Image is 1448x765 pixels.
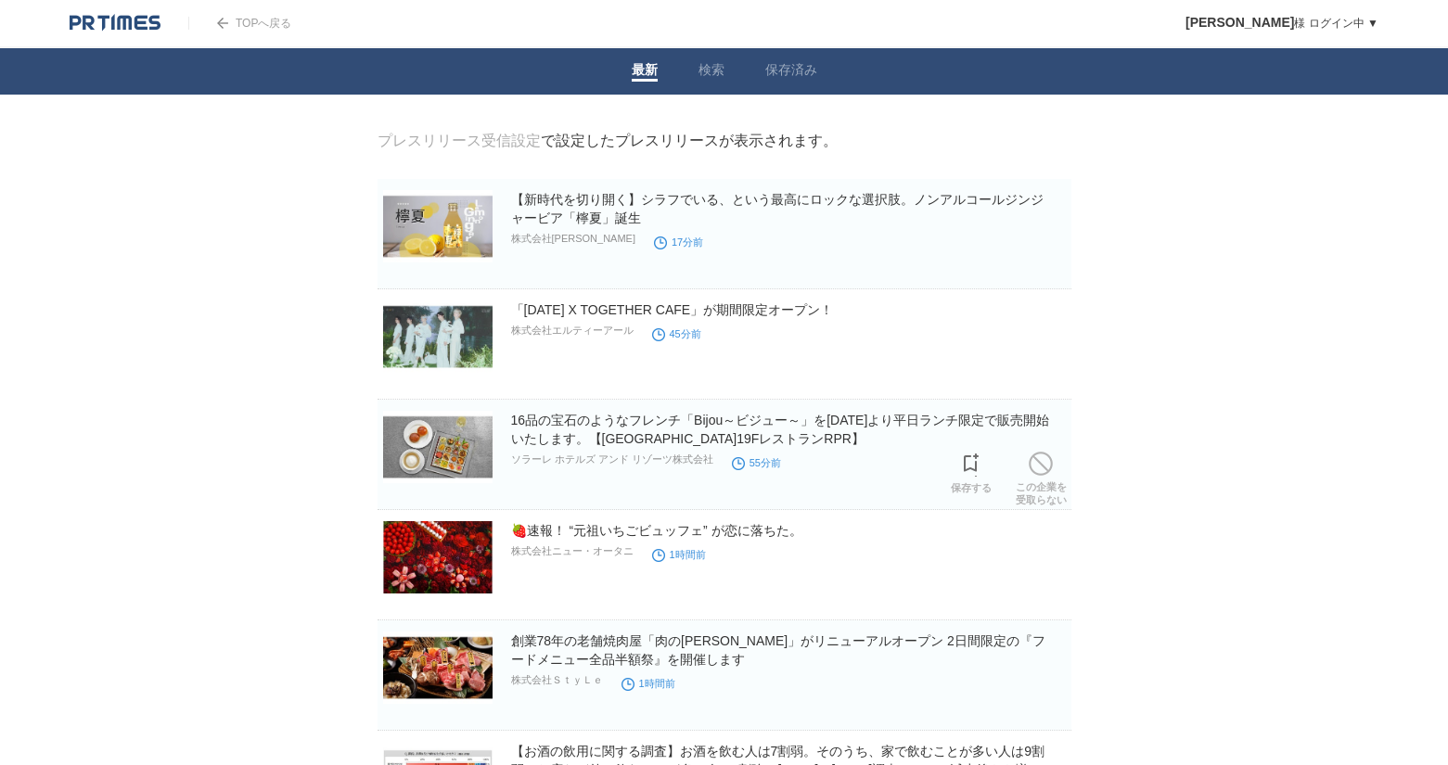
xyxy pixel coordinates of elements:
[511,453,713,466] p: ソラーレ ホテルズ アンド リゾーツ株式会社
[621,678,675,689] time: 1時間前
[654,236,703,248] time: 17分前
[652,328,701,339] time: 45分前
[511,673,603,687] p: 株式会社ＳｔｙＬｅ
[383,300,493,373] img: 「TOMORROW X TOGETHER CAFE」が期間限定オープン！
[698,62,724,82] a: 検索
[378,132,838,151] div: で設定したプレスリリースが表示されます。
[511,523,802,538] a: 🍓速報！ “元祖いちごビュッフェ” が恋に落ちた。
[511,633,1045,667] a: 創業78年の老舗焼肉屋「肉の[PERSON_NAME]」がリニューアルオープン 2日間限定の『フードメニュー全品半額祭』を開催します
[511,232,635,246] p: 株式会社[PERSON_NAME]
[732,457,781,468] time: 55分前
[383,631,493,704] img: 創業78年の老舗焼肉屋「肉の山本」がリニューアルオープン 2日間限定の『フードメニュー全品半額祭』を開催します
[383,411,493,483] img: 16品の宝石のようなフレンチ「Bijou～ビジュー～」を2025年10月17日（金）より平日ランチ限定で販売開始いたします。【ロイヤルパインズホテル浦和19FレストランRPR】
[511,413,1050,446] a: 16品の宝石のようなフレンチ「Bijou～ビジュー～」を[DATE]より平日ランチ限定で販売開始いたします。【[GEOGRAPHIC_DATA]19FレストランRPR】
[652,549,706,560] time: 1時間前
[511,544,634,558] p: 株式会社ニュー・オータニ
[951,448,992,494] a: 保存する
[511,324,634,338] p: 株式会社エルティーアール
[1185,15,1294,30] span: [PERSON_NAME]
[632,62,658,82] a: 最新
[217,18,228,29] img: arrow.png
[70,14,160,32] img: logo.png
[511,302,834,317] a: 「[DATE] X TOGETHER CAFE」が期間限定オープン！
[1185,17,1378,30] a: [PERSON_NAME]様 ログイン中 ▼
[188,17,291,30] a: TOPへ戻る
[1016,447,1067,506] a: この企業を受取らない
[383,521,493,593] img: 🍓速報！ “元祖いちごビュッフェ” が恋に落ちた。
[383,190,493,262] img: 【新時代を切り開く】シラフで​いる、と​いう​最高に​ロックな​選択肢。ノンアルコールジンジャービア「檸夏」誕生
[511,192,1044,225] a: 【新時代を切り開く】シラフで​いる、と​いう​最高に​ロックな​選択肢。ノンアルコールジンジャービア「檸夏」誕生
[378,133,541,148] a: プレスリリース受信設定
[765,62,817,82] a: 保存済み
